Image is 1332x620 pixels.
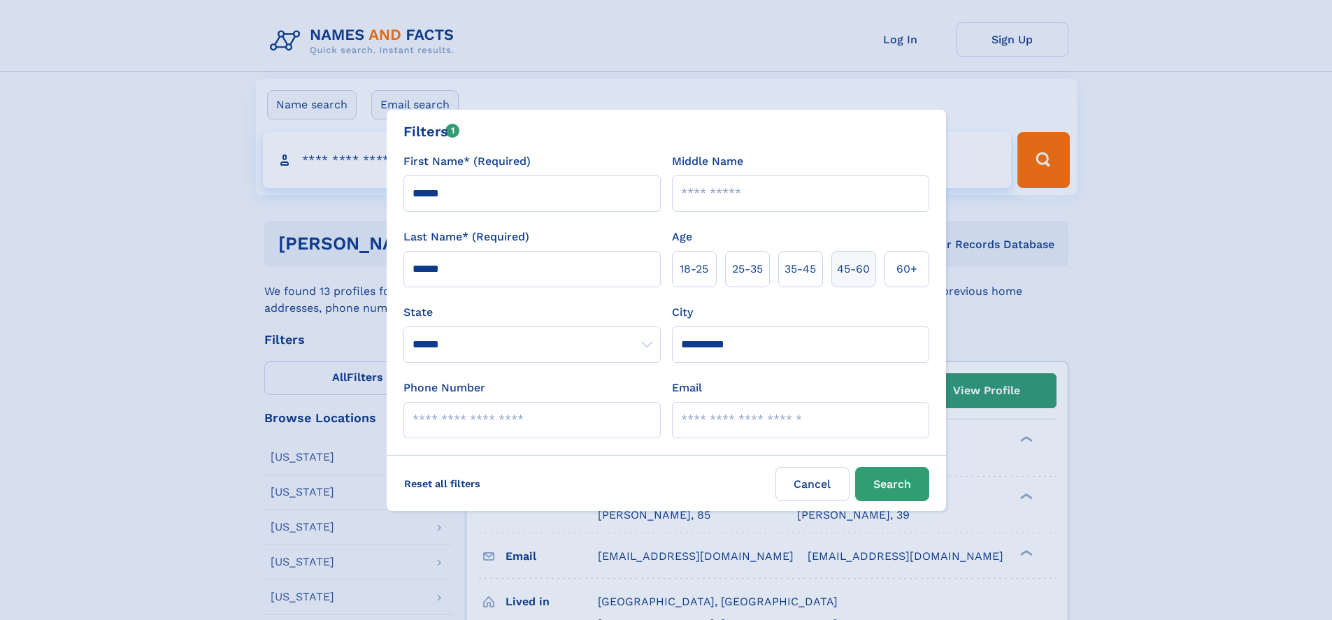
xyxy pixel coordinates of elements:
span: 60+ [896,261,917,277]
button: Search [855,467,929,501]
span: 35‑45 [785,261,816,277]
label: Age [672,229,692,245]
label: Phone Number [403,380,485,396]
div: Filters [403,121,460,142]
span: 25‑35 [732,261,763,277]
label: City [672,304,693,321]
label: Middle Name [672,153,743,170]
label: State [403,304,661,321]
label: Email [672,380,702,396]
span: 18‑25 [680,261,708,277]
label: First Name* (Required) [403,153,531,170]
label: Cancel [775,467,850,501]
span: 45‑60 [837,261,870,277]
label: Last Name* (Required) [403,229,529,245]
label: Reset all filters [395,467,489,500]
